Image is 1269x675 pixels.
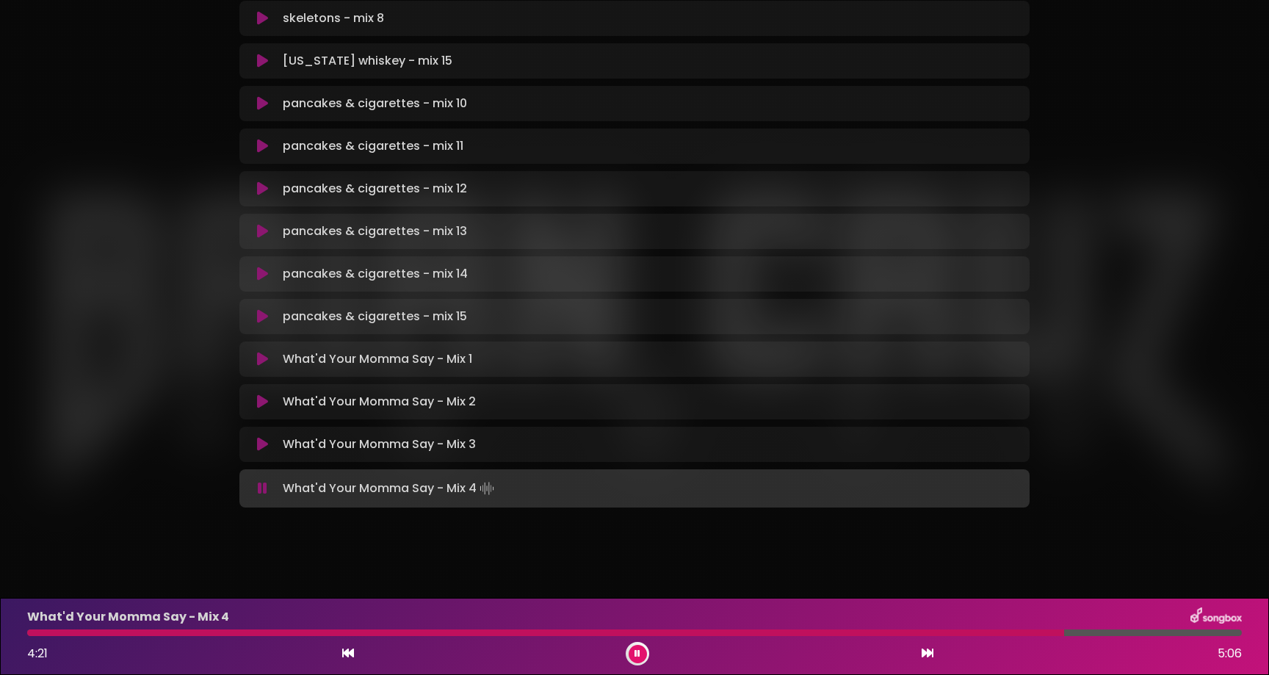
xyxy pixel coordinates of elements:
p: pancakes & cigarettes - mix 11 [283,137,463,155]
p: What'd Your Momma Say - Mix 1 [283,350,472,368]
p: What'd Your Momma Say - Mix 2 [283,393,476,411]
p: [US_STATE] whiskey - mix 15 [283,52,452,70]
p: pancakes & cigarettes - mix 12 [283,180,467,198]
p: What'd Your Momma Say - Mix 4 [283,478,497,499]
p: pancakes & cigarettes - mix 13 [283,223,467,240]
p: pancakes & cigarettes - mix 10 [283,95,467,112]
p: pancakes & cigarettes - mix 15 [283,308,467,325]
p: pancakes & cigarettes - mix 14 [283,265,468,283]
p: What'd Your Momma Say - Mix 3 [283,436,476,453]
img: waveform4.gif [477,478,497,499]
p: skeletons - mix 8 [283,10,384,27]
